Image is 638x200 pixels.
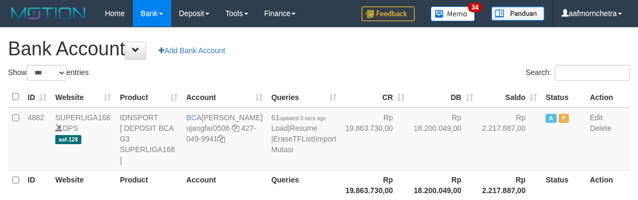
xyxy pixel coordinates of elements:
[590,113,602,122] a: Edit
[186,113,202,122] span: BCA
[409,107,477,170] td: Rp 18.200.049,00
[23,107,51,170] td: 4882
[477,170,542,200] th: Rp 2.217.887,00
[273,135,313,143] a: EraseTFList
[341,87,409,107] th: CR: activate to sort column ascending
[555,65,630,81] input: Search:
[280,115,326,121] span: updated 3 secs ago
[27,65,66,81] select: Showentries
[590,124,611,132] a: Delete
[8,38,630,60] h1: Bank Account
[477,87,542,107] th: Saldo: activate to sort column ascending
[51,170,115,200] th: Website
[182,87,267,107] th: Account: activate to sort column ascending
[559,114,569,123] span: Paused
[23,87,51,107] th: ID: activate to sort column ascending
[491,6,544,21] img: panduan.png
[468,3,482,12] span: 34
[152,41,232,60] a: Add Bank Account
[526,65,630,81] label: Search:
[409,170,477,200] th: Rp 18.200.049,00
[217,135,225,143] a: Copy 4270499941 to clipboard
[271,113,326,122] span: 61
[545,114,556,123] span: Active
[51,107,115,170] td: DPS
[290,124,317,132] a: Resume
[409,87,477,107] th: DB: activate to sort column ascending
[362,6,415,21] img: Feedback.jpg
[271,113,336,154] span: | | |
[23,170,51,200] th: ID
[267,170,340,200] th: Queries
[271,135,336,154] a: Import Mutasi
[541,87,585,107] th: Status
[267,87,340,107] th: Queries: activate to sort column ascending
[115,107,182,170] td: IDNSPORT [ DEPOSIT BCA G3 SUPERLIGA168 ]
[271,124,288,132] a: Load
[431,6,475,21] img: Button%20Memo.svg
[341,170,409,200] th: Rp 19.863.730,00
[585,87,630,107] th: Action
[8,5,89,21] img: MOTION_logo.png
[115,170,182,200] th: Product
[232,124,239,132] a: Copy ujangfar0506 to clipboard
[541,170,585,200] th: Status
[477,107,542,170] td: Rp 2.217.887,00
[55,113,111,122] a: SUPERLIGA168
[51,87,115,107] th: Website: activate to sort column ascending
[182,107,267,170] td: [PERSON_NAME] 427-049-9941
[55,135,81,144] span: aaf-128
[182,170,267,200] th: Account
[341,107,409,170] td: Rp 19.863.730,00
[186,124,230,132] a: ujangfar0506
[8,65,89,81] label: Show entries
[585,170,630,200] th: Action
[115,87,182,107] th: Product: activate to sort column ascending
